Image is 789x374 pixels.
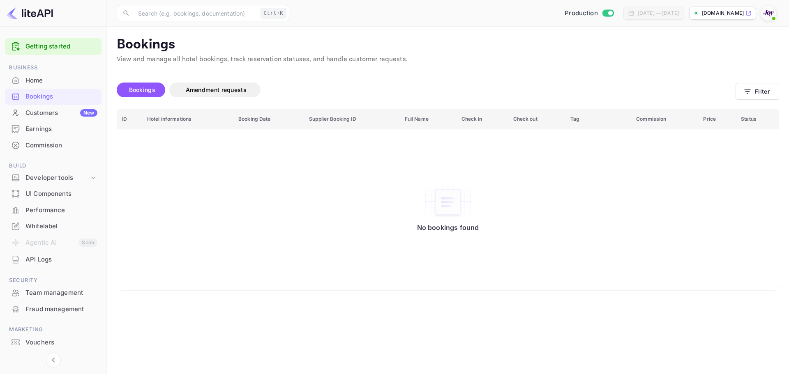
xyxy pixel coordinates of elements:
[5,138,102,153] a: Commission
[25,288,97,298] div: Team management
[5,252,102,267] a: API Logs
[5,335,102,351] div: Vouchers
[25,173,89,183] div: Developer tools
[7,7,53,20] img: LiteAPI logo
[25,108,97,118] div: Customers
[5,186,102,202] div: UI Components
[5,276,102,285] span: Security
[5,252,102,268] div: API Logs
[186,86,247,93] span: Amendment requests
[5,105,102,120] a: CustomersNew
[117,55,779,64] p: View and manage all hotel bookings, track reservation statuses, and handle customer requests.
[736,109,779,129] th: Status
[5,171,102,185] div: Developer tools
[5,121,102,137] div: Earnings
[457,109,508,129] th: Check in
[5,335,102,350] a: Vouchers
[5,38,102,55] div: Getting started
[631,109,698,129] th: Commission
[117,109,779,290] table: booking table
[5,73,102,88] a: Home
[417,223,479,232] p: No bookings found
[561,9,617,18] div: Switch to Sandbox mode
[25,222,97,231] div: Whitelabel
[5,89,102,105] div: Bookings
[129,86,155,93] span: Bookings
[702,9,744,17] p: [DOMAIN_NAME]
[565,9,598,18] span: Production
[25,141,97,150] div: Commission
[142,109,233,129] th: Hotel informations
[25,76,97,85] div: Home
[25,338,97,347] div: Vouchers
[5,73,102,89] div: Home
[25,206,97,215] div: Performance
[423,185,473,219] img: No bookings found
[5,63,102,72] span: Business
[736,83,779,100] button: Filter
[233,109,304,129] th: Booking Date
[5,186,102,201] a: UI Components
[5,325,102,334] span: Marketing
[5,202,102,218] a: Performance
[117,37,779,53] p: Bookings
[133,5,257,21] input: Search (e.g. bookings, documentation)
[508,109,566,129] th: Check out
[25,124,97,134] div: Earnings
[117,109,142,129] th: ID
[5,218,102,234] a: Whitelabel
[25,92,97,101] div: Bookings
[25,305,97,314] div: Fraud management
[5,285,102,301] div: Team management
[5,121,102,136] a: Earnings
[117,83,736,97] div: account-settings tabs
[5,89,102,104] a: Bookings
[400,109,457,129] th: Full Name
[46,353,61,367] button: Collapse navigation
[5,218,102,234] div: Whitelabel
[304,109,399,129] th: Supplier Booking ID
[698,109,736,129] th: Price
[5,105,102,121] div: CustomersNew
[5,301,102,317] a: Fraud management
[25,42,97,51] a: Getting started
[261,8,286,18] div: Ctrl+K
[25,189,97,199] div: UI Components
[5,285,102,300] a: Team management
[565,109,631,129] th: Tag
[25,255,97,264] div: API Logs
[5,138,102,154] div: Commission
[638,9,679,17] div: [DATE] — [DATE]
[5,161,102,170] span: Build
[762,7,775,20] img: With Joy
[80,109,97,117] div: New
